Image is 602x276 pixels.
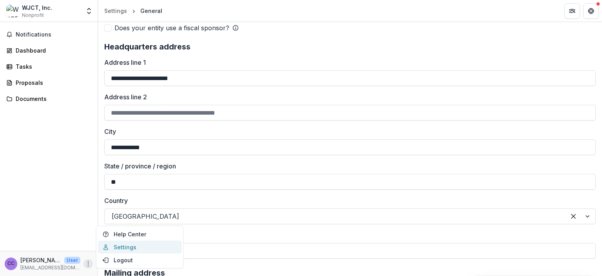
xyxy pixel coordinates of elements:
span: Does your entity use a fiscal sponsor? [114,23,229,33]
button: Open entity switcher [83,3,94,19]
div: Proposals [16,79,88,87]
p: [EMAIL_ADDRESS][DOMAIN_NAME] [20,264,80,271]
label: Country [104,196,591,205]
button: More [83,259,93,269]
label: Address line 1 [104,58,591,67]
a: Settings [101,5,130,16]
a: Proposals [3,76,94,89]
div: Documents [16,95,88,103]
h2: Headquarters address [104,42,596,51]
div: General [140,7,162,15]
span: Notifications [16,31,91,38]
button: Partners [564,3,580,19]
label: State / province / region [104,161,591,171]
span: Nonprofit [22,12,44,19]
label: City [104,127,591,136]
p: User [64,257,80,264]
div: WJCT, Inc. [22,4,52,12]
p: [PERSON_NAME] ([PERSON_NAME] Contact) [20,256,61,264]
div: Clear selected options [567,210,580,223]
button: Notifications [3,28,94,41]
button: Get Help [583,3,599,19]
label: Postal / zip code [104,230,591,240]
a: Documents [3,92,94,105]
label: Address line 2 [104,92,591,102]
img: WJCT, Inc. [6,5,19,17]
a: Dashboard [3,44,94,57]
a: Tasks [3,60,94,73]
div: Settings [104,7,127,15]
nav: breadcrumb [101,5,165,16]
div: Tasks [16,62,88,71]
div: Dashboard [16,46,88,55]
div: Circe LeNoble (Grant Contact) [7,261,15,266]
